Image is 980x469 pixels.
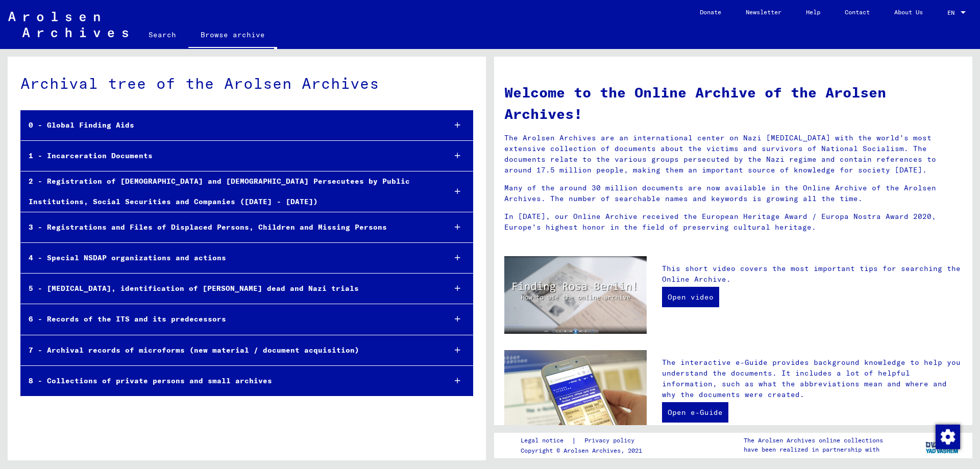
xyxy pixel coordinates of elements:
a: Search [136,22,188,47]
div: 3 - Registrations and Files of Displaced Persons, Children and Missing Persons [21,217,437,237]
p: The interactive e-Guide provides background knowledge to help you understand the documents. It in... [662,357,962,400]
div: 2 - Registration of [DEMOGRAPHIC_DATA] and [DEMOGRAPHIC_DATA] Persecutees by Public Institutions,... [21,171,437,211]
div: 4 - Special NSDAP organizations and actions [21,248,437,268]
h1: Welcome to the Online Archive of the Arolsen Archives! [504,82,962,125]
p: have been realized in partnership with [744,445,883,454]
p: In [DATE], our Online Archive received the European Heritage Award / Europa Nostra Award 2020, Eu... [504,211,962,233]
img: video.jpg [504,256,647,334]
a: Privacy policy [576,435,647,446]
p: The Arolsen Archives online collections [744,436,883,445]
div: Archival tree of the Arolsen Archives [20,72,473,95]
a: Browse archive [188,22,277,49]
img: Change consent [936,425,960,449]
div: 7 - Archival records of microforms (new material / document acquisition) [21,340,437,360]
img: yv_logo.png [923,432,962,458]
img: Arolsen_neg.svg [8,12,128,37]
div: 0 - Global Finding Aids [21,115,437,135]
div: 8 - Collections of private persons and small archives [21,371,437,391]
img: eguide.jpg [504,350,647,445]
a: Open e-Guide [662,402,728,423]
p: Copyright © Arolsen Archives, 2021 [521,446,647,455]
div: | [521,435,647,446]
p: Many of the around 30 million documents are now available in the Online Archive of the Arolsen Ar... [504,183,962,204]
span: EN [947,9,959,16]
a: Open video [662,287,719,307]
p: The Arolsen Archives are an international center on Nazi [MEDICAL_DATA] with the world’s most ext... [504,133,962,176]
div: 5 - [MEDICAL_DATA], identification of [PERSON_NAME] dead and Nazi trials [21,279,437,299]
div: 1 - Incarceration Documents [21,146,437,166]
div: 6 - Records of the ITS and its predecessors [21,309,437,329]
p: This short video covers the most important tips for searching the Online Archive. [662,263,962,285]
a: Legal notice [521,435,572,446]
